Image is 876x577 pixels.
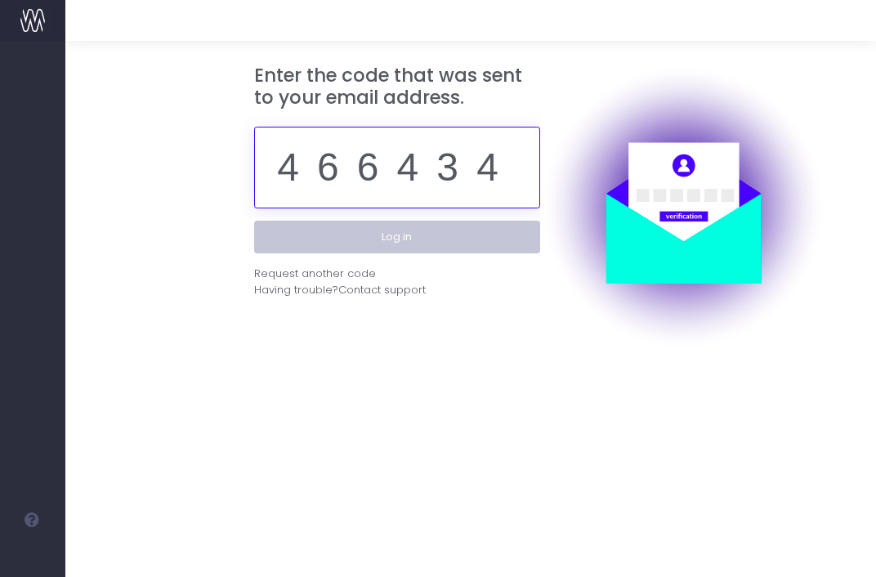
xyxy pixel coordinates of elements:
[254,266,376,282] div: Request another code
[20,544,45,569] img: images/default_profile_image.png
[254,65,540,110] h3: Enter the code that was sent to your email address.
[254,221,540,253] button: Log in
[540,65,826,351] img: auth.png
[254,282,540,298] div: Having trouble?
[338,282,426,298] span: Contact support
